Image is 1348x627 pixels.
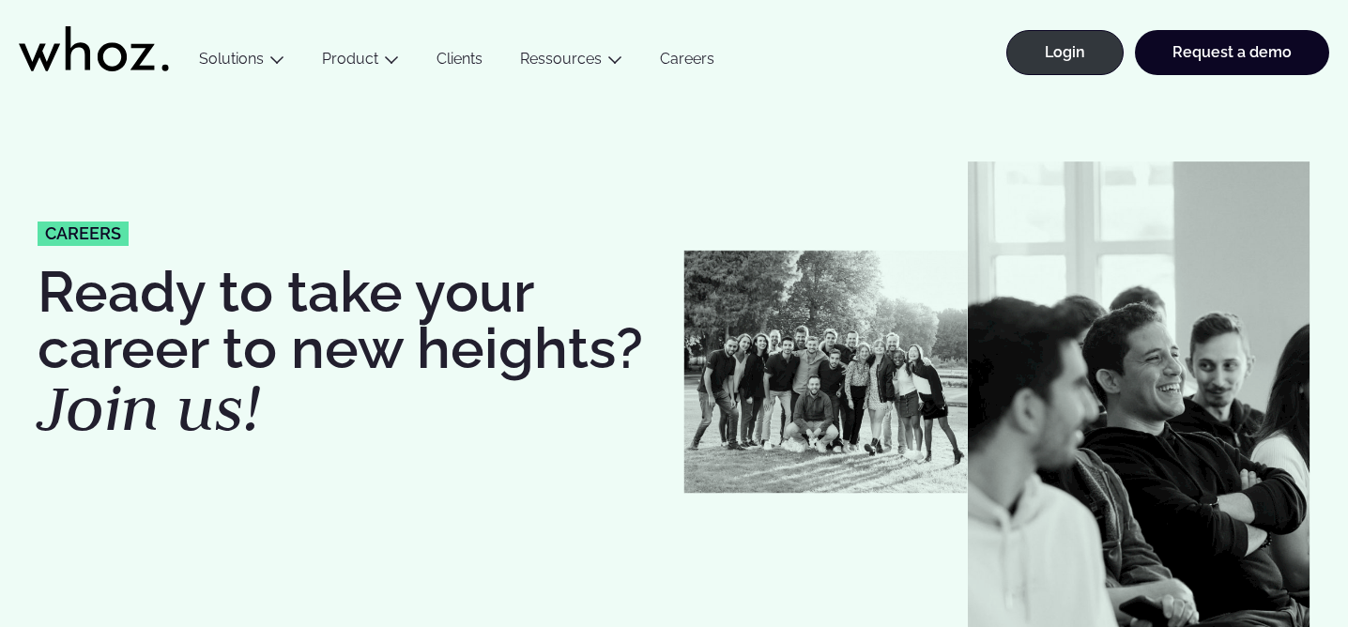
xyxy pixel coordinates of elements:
[180,50,303,75] button: Solutions
[418,50,501,75] a: Clients
[683,251,968,494] img: Whozzies-Team-Revenue
[501,50,641,75] button: Ressources
[520,50,602,68] a: Ressources
[641,50,733,75] a: Careers
[38,366,261,449] em: Join us!
[45,225,121,242] span: careers
[38,264,665,440] h1: Ready to take your career to new heights?
[303,50,418,75] button: Product
[1135,30,1329,75] a: Request a demo
[1006,30,1124,75] a: Login
[322,50,378,68] a: Product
